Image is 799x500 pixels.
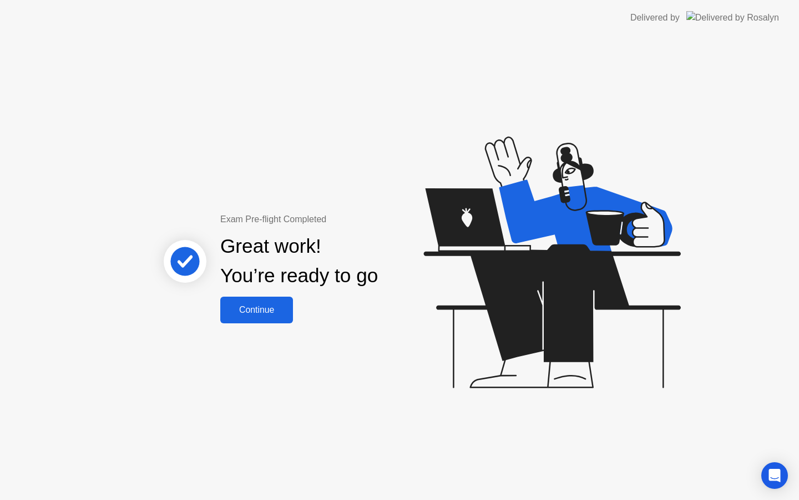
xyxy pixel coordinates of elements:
div: Delivered by [630,11,680,24]
div: Exam Pre-flight Completed [220,213,449,226]
button: Continue [220,297,293,323]
div: Continue [224,305,290,315]
div: Open Intercom Messenger [761,462,788,489]
div: Great work! You’re ready to go [220,232,378,291]
img: Delivered by Rosalyn [686,11,779,24]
